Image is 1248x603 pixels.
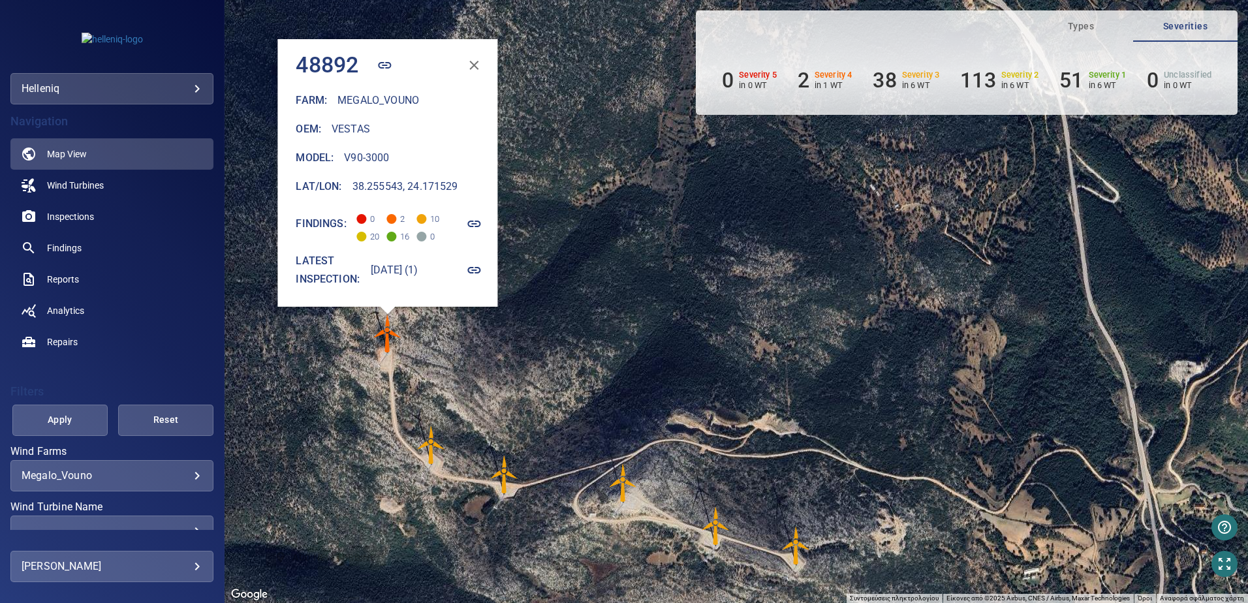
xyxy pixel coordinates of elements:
[873,68,896,93] h6: 38
[22,78,202,99] div: helleniq
[47,210,94,223] span: Inspections
[960,68,1038,93] li: Severity 2
[1001,70,1039,80] h6: Severity 2
[296,215,346,233] h6: Findings:
[357,232,367,241] span: Severity 2
[739,70,777,80] h6: Severity 5
[10,232,213,264] a: findings noActive
[1147,68,1159,93] h6: 0
[815,70,852,80] h6: Severity 4
[29,412,91,428] span: Apply
[739,80,777,90] p: in 0 WT
[10,170,213,201] a: windturbines noActive
[1164,70,1211,80] h6: Unclassified
[485,455,524,494] gmp-advanced-marker: 48890
[296,149,334,167] h6: Model :
[1059,68,1126,93] li: Severity 1
[10,326,213,358] a: repairs noActive
[352,178,458,196] h6: 38.255543, 24.171529
[604,463,643,502] gmp-advanced-marker: 48889
[10,460,213,491] div: Wind Farms
[368,314,407,353] gmp-advanced-marker: 48892
[387,232,397,241] span: Severity 1
[387,206,408,224] span: 2
[1141,18,1230,35] span: Severities
[902,70,940,80] h6: Severity 3
[10,73,213,104] div: helleniq
[1089,80,1127,90] p: in 6 WT
[10,385,213,398] h4: Filters
[296,52,358,79] h4: 48892
[22,469,202,482] div: Megalo_Vouno
[47,241,82,255] span: Findings
[387,214,397,224] span: Severity 4
[47,147,87,161] span: Map View
[228,586,271,603] img: Google
[47,273,79,286] span: Reports
[485,455,524,494] img: windFarmIconCat3.svg
[12,405,108,436] button: Apply
[960,68,995,93] h6: 113
[387,224,408,241] span: 16
[47,179,104,192] span: Wind Turbines
[82,33,143,46] img: helleniq-logo
[902,80,940,90] p: in 6 WT
[22,556,202,577] div: [PERSON_NAME]
[1164,80,1211,90] p: in 0 WT
[850,594,939,603] button: Συντομεύσεις πληκτρολογίου
[417,206,438,224] span: 10
[798,68,852,93] li: Severity 4
[357,224,378,241] span: 20
[604,463,643,502] img: windFarmIconCat3.svg
[417,214,427,224] span: Severity 3
[777,526,816,565] img: windFarmIconCat3.svg
[357,206,378,224] span: 0
[10,201,213,232] a: inspections noActive
[332,120,370,138] h6: Vestas
[798,68,809,93] h6: 2
[10,115,213,128] h4: Navigation
[873,68,939,93] li: Severity 3
[1138,595,1152,602] a: Όροι (ανοίγει σε νέα καρτέλα)
[815,80,852,90] p: in 1 WT
[47,335,78,348] span: Repairs
[777,526,816,565] gmp-advanced-marker: 48887
[344,149,389,167] h6: V90-3000
[296,252,360,288] h6: Latest inspection:
[412,425,451,465] img: windFarmIconCat3.svg
[118,405,213,436] button: Reset
[1089,70,1127,80] h6: Severity 1
[1037,18,1125,35] span: Types
[296,178,341,196] h6: Lat/Lon :
[722,68,777,93] li: Severity 5
[357,214,367,224] span: Severity 5
[10,516,213,547] div: Wind Turbine Name
[417,232,427,241] span: Severity Unclassified
[1001,80,1039,90] p: in 6 WT
[10,502,213,512] label: Wind Turbine Name
[1059,68,1083,93] h6: 51
[722,68,734,93] h6: 0
[296,91,327,110] h6: Farm :
[1160,595,1244,602] a: Αναφορά σφάλματος χάρτη
[296,120,321,138] h6: Oem :
[417,224,438,241] span: 0
[47,304,84,317] span: Analytics
[946,595,1130,602] span: Είκονες από ©2025 Airbus, CNES / Airbus, Maxar Technologies
[10,138,213,170] a: map active
[10,264,213,295] a: reports noActive
[134,412,197,428] span: Reset
[228,586,271,603] a: Ανοίξτε αυτή την περιοχή στους Χάρτες Google (ανοίγει νέο παράθυρο)
[696,506,736,546] img: windFarmIconCat3.svg
[412,425,451,465] gmp-advanced-marker: 48891
[696,506,736,546] gmp-advanced-marker: 48888
[10,295,213,326] a: analytics noActive
[10,446,213,457] label: Wind Farms
[337,91,419,110] h6: Megalo_Vouno
[368,314,407,353] img: windFarmIconCat4.svg
[1147,68,1211,93] li: Severity Unclassified
[371,261,418,279] h6: [DATE] (1)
